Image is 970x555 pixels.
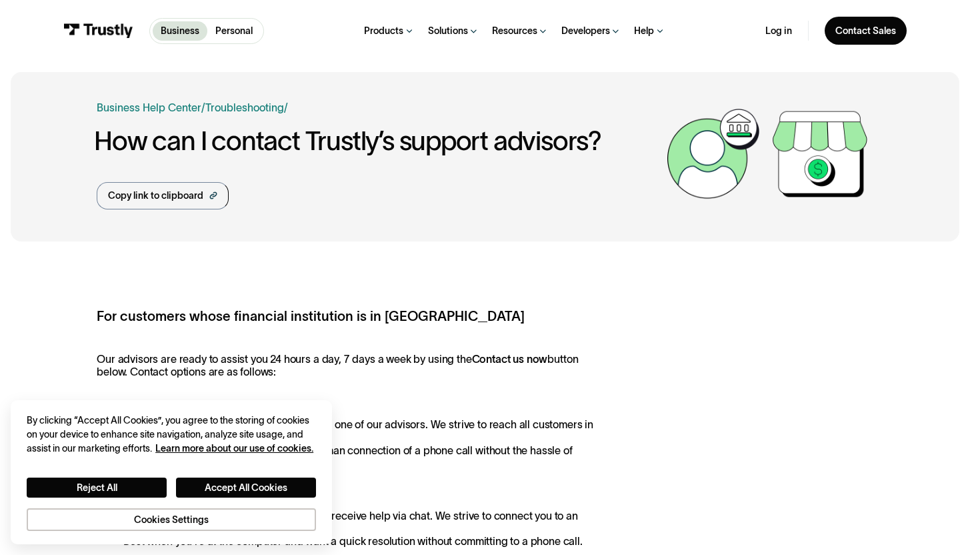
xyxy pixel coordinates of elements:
[364,25,403,37] div: Products
[201,99,205,115] div: /
[63,23,133,38] img: Trustly Logo
[27,414,316,456] div: By clicking “Accept All Cookies”, you agree to the storing of cookies on your device to enhance s...
[27,508,316,531] button: Cookies Settings
[97,496,597,548] p: Connect to an advisor from your browser to receive help via chat. We strive to connect you to an ...
[97,99,201,115] a: Business Help Center
[97,182,229,209] a: Copy link to clipboard
[97,309,525,324] strong: For customers whose financial institution is in [GEOGRAPHIC_DATA]
[176,478,316,498] button: Accept All Cookies
[108,189,203,203] div: Copy link to clipboard
[765,25,792,37] a: Log in
[94,126,660,155] h1: How can I contact Trustly’s support advisors?
[284,99,288,115] div: /
[205,101,284,113] a: Troubleshooting
[27,414,316,531] div: Privacy
[835,25,896,37] div: Contact Sales
[27,478,167,498] button: Reject All
[11,400,332,544] div: Cookie banner
[97,406,597,470] p: Submit a request to receive a call back from one of our advisors. We strive to reach all customer...
[97,353,597,379] p: Our advisors are ready to assist you 24 hours a day, 7 days a week by using the button below. Con...
[428,25,468,37] div: Solutions
[825,17,907,45] a: Contact Sales
[561,25,610,37] div: Developers
[207,21,261,41] a: Personal
[472,353,548,365] strong: Contact us now
[492,25,537,37] div: Resources
[153,21,207,41] a: Business
[161,24,199,38] p: Business
[155,443,313,454] a: More information about your privacy, opens in a new tab
[634,25,654,37] div: Help
[215,24,253,38] p: Personal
